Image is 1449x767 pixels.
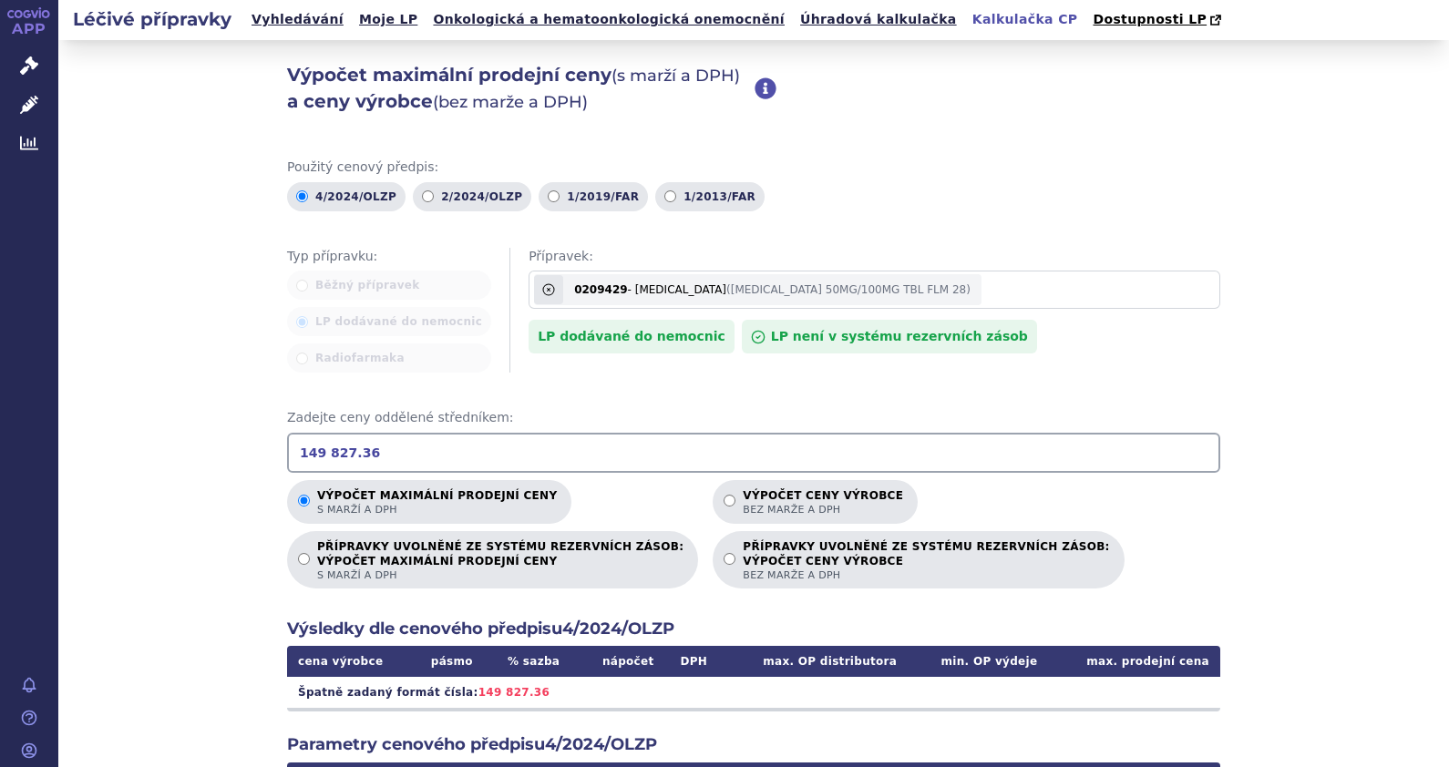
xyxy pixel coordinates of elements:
strong: VÝPOČET MAXIMÁLNÍ PRODEJNÍ CENY [317,554,683,568]
p: Výpočet maximální prodejní ceny [317,489,557,516]
input: Výpočet ceny výrobcebez marže a DPH [724,495,735,506]
span: Typ přípravku: [287,248,491,266]
label: 1/2019/FAR [539,182,648,211]
span: bez marže a DPH [743,568,1109,582]
input: Zadejte ceny oddělené středníkem [287,433,1220,473]
input: 2/2024/OLZP [422,190,434,202]
input: 1/2019/FAR [548,190,560,202]
a: Vyhledávání [246,7,349,32]
a: Dostupnosti LP [1087,7,1230,33]
th: cena výrobce [287,646,414,677]
th: nápočet [578,646,665,677]
input: PŘÍPRAVKY UVOLNĚNÉ ZE SYSTÉMU REZERVNÍCH ZÁSOB:VÝPOČET CENY VÝROBCEbez marže a DPH [724,553,735,565]
input: 1/2013/FAR [664,190,676,202]
h2: Výpočet maximální prodejní ceny a ceny výrobce [287,62,755,115]
input: Výpočet maximální prodejní cenys marží a DPH [298,495,310,506]
p: PŘÍPRAVKY UVOLNĚNÉ ZE SYSTÉMU REZERVNÍCH ZÁSOB: [743,540,1109,582]
p: Výpočet ceny výrobce [743,489,903,516]
a: Onkologická a hematoonkologická onemocnění [427,7,790,32]
span: bez marže a DPH [743,503,903,516]
span: Dostupnosti LP [1093,12,1207,26]
a: Moje LP [354,7,423,32]
label: 4/2024/OLZP [287,182,406,211]
th: min. OP výdeje [908,646,1048,677]
span: Přípravek: [529,248,1220,266]
input: PŘÍPRAVKY UVOLNĚNÉ ZE SYSTÉMU REZERVNÍCH ZÁSOB:VÝPOČET MAXIMÁLNÍ PRODEJNÍ CENYs marží a DPH [298,553,310,565]
th: pásmo [414,646,489,677]
h2: Výsledky dle cenového předpisu 4/2024/OLZP [287,618,1220,640]
label: 1/2013/FAR [655,182,765,211]
h2: Parametry cenového předpisu 4/2024/OLZP [287,733,1220,756]
span: (bez marže a DPH) [433,92,588,112]
p: PŘÍPRAVKY UVOLNĚNÉ ZE SYSTÉMU REZERVNÍCH ZÁSOB: [317,540,683,582]
th: max. OP distributora [723,646,908,677]
strong: VÝPOČET CENY VÝROBCE [743,554,1109,568]
th: max. prodejní cena [1048,646,1220,677]
h2: Léčivé přípravky [58,6,246,32]
span: (s marží a DPH) [611,66,740,86]
a: Úhradová kalkulačka [795,7,962,32]
a: Kalkulačka CP [967,7,1084,32]
span: s marží a DPH [317,503,557,516]
div: LP dodávané do nemocnic [529,320,735,353]
span: 149 827.36 [478,686,550,699]
span: Zadejte ceny oddělené středníkem: [287,409,1220,427]
input: 4/2024/OLZP [296,190,308,202]
span: Použitý cenový předpis: [287,159,1220,177]
div: LP není v systému rezervních zásob [742,320,1037,353]
label: 2/2024/OLZP [413,182,531,211]
span: s marží a DPH [317,568,683,582]
th: % sazba [489,646,577,677]
td: Špatně zadaný formát čísla: [287,677,1220,708]
th: DPH [665,646,724,677]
